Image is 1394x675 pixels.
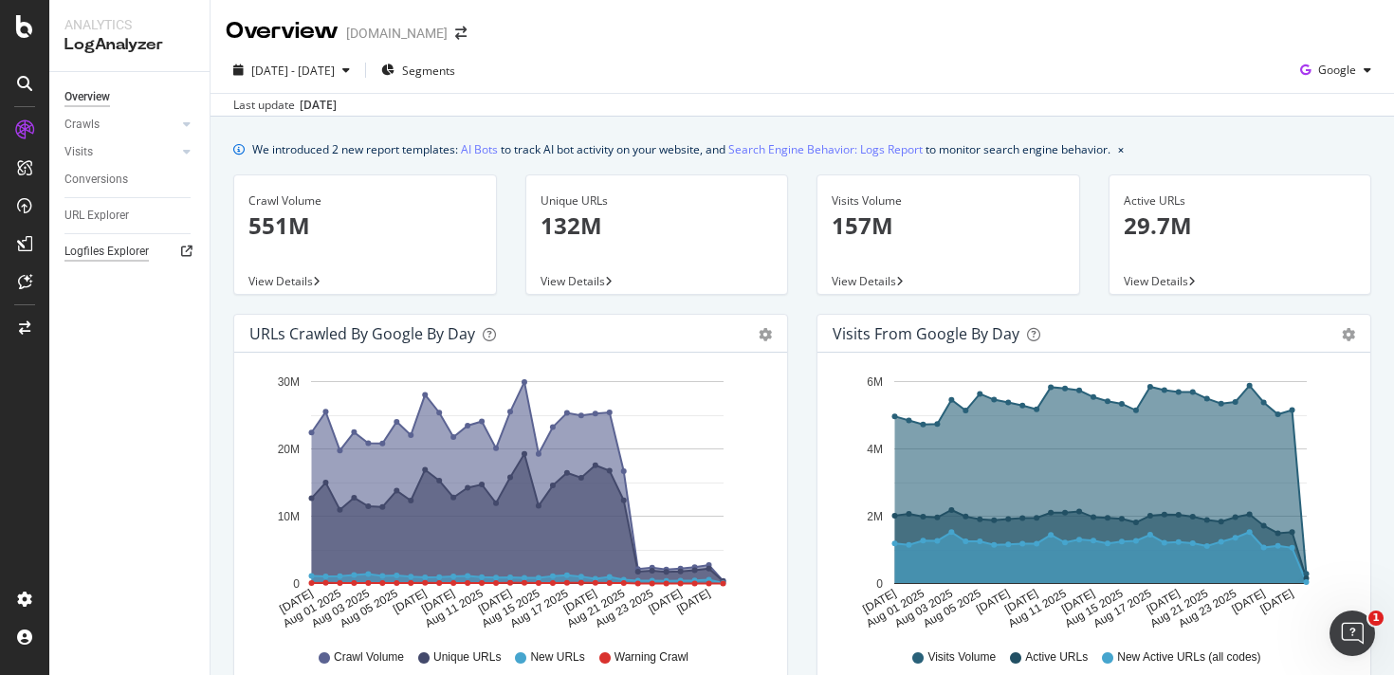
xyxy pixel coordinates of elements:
[860,587,898,616] text: [DATE]
[541,273,605,289] span: View Details
[64,242,149,262] div: Logfiles Explorer
[1025,649,1088,666] span: Active URLs
[1293,55,1379,85] button: Google
[674,587,712,616] text: [DATE]
[64,142,93,162] div: Visits
[374,55,463,85] button: Segments
[1368,611,1384,626] span: 1
[1124,192,1357,210] div: Active URLs
[832,192,1065,210] div: Visits Volume
[461,139,498,159] a: AI Bots
[278,443,300,456] text: 20M
[64,15,194,34] div: Analytics
[541,210,774,242] p: 132M
[64,170,196,190] a: Conversions
[564,587,627,630] text: Aug 21 2025
[759,328,772,341] div: gear
[423,587,486,630] text: Aug 11 2025
[233,139,1371,159] div: info banner
[391,587,429,616] text: [DATE]
[278,375,300,389] text: 30M
[281,587,343,630] text: Aug 01 2025
[921,587,983,630] text: Aug 05 2025
[867,375,883,389] text: 6M
[64,170,128,190] div: Conversions
[419,587,457,616] text: [DATE]
[233,97,337,114] div: Last update
[433,649,501,666] span: Unique URLs
[1330,611,1375,656] iframe: Intercom live chat
[833,324,1019,343] div: Visits from Google by day
[974,587,1012,616] text: [DATE]
[476,587,514,616] text: [DATE]
[1091,587,1154,630] text: Aug 17 2025
[1117,649,1260,666] span: New Active URLs (all codes)
[1176,587,1238,630] text: Aug 23 2025
[249,324,475,343] div: URLs Crawled by Google by day
[248,273,313,289] span: View Details
[300,97,337,114] div: [DATE]
[64,115,177,135] a: Crawls
[876,577,883,591] text: 0
[646,587,684,616] text: [DATE]
[252,139,1110,159] div: We introduced 2 new report templates: to track AI bot activity on your website, and to monitor se...
[402,63,455,79] span: Segments
[1342,328,1355,341] div: gear
[248,192,482,210] div: Crawl Volume
[480,587,542,630] text: Aug 15 2025
[1113,136,1128,163] button: close banner
[455,27,467,40] div: arrow-right-arrow-left
[309,587,372,630] text: Aug 03 2025
[64,206,129,226] div: URL Explorer
[833,368,1348,631] svg: A chart.
[864,587,926,630] text: Aug 01 2025
[293,577,300,591] text: 0
[277,587,315,616] text: [DATE]
[1063,587,1126,630] text: Aug 15 2025
[334,649,404,666] span: Crawl Volume
[593,587,655,630] text: Aug 23 2025
[832,273,896,289] span: View Details
[927,649,996,666] span: Visits Volume
[64,87,110,107] div: Overview
[226,15,339,47] div: Overview
[530,649,584,666] span: New URLs
[614,649,688,666] span: Warning Crawl
[508,587,571,630] text: Aug 17 2025
[346,24,448,43] div: [DOMAIN_NAME]
[64,34,194,56] div: LogAnalyzer
[1002,587,1040,616] text: [DATE]
[1147,587,1210,630] text: Aug 21 2025
[64,242,196,262] a: Logfiles Explorer
[1124,273,1188,289] span: View Details
[1006,587,1069,630] text: Aug 11 2025
[1124,210,1357,242] p: 29.7M
[832,210,1065,242] p: 157M
[1257,587,1295,616] text: [DATE]
[561,587,599,616] text: [DATE]
[64,87,196,107] a: Overview
[249,368,765,631] svg: A chart.
[892,587,955,630] text: Aug 03 2025
[867,510,883,523] text: 2M
[1059,587,1097,616] text: [DATE]
[248,210,482,242] p: 551M
[1318,62,1356,78] span: Google
[728,139,923,159] a: Search Engine Behavior: Logs Report
[867,443,883,456] text: 4M
[278,510,300,523] text: 10M
[64,206,196,226] a: URL Explorer
[338,587,400,630] text: Aug 05 2025
[64,142,177,162] a: Visits
[1229,587,1267,616] text: [DATE]
[1145,587,1183,616] text: [DATE]
[226,55,358,85] button: [DATE] - [DATE]
[541,192,774,210] div: Unique URLs
[251,63,335,79] span: [DATE] - [DATE]
[64,115,100,135] div: Crawls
